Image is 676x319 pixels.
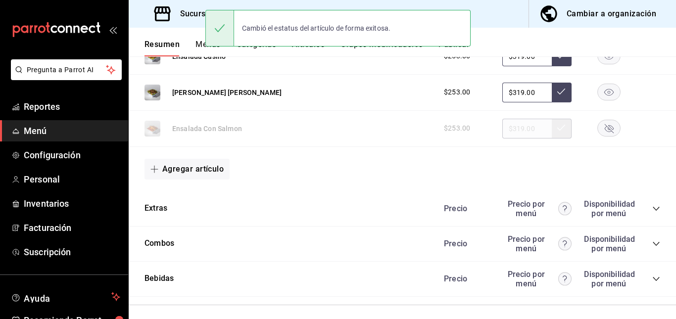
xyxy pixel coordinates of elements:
[434,239,497,248] div: Precio
[584,199,633,218] div: Disponibilidad por menú
[434,204,497,213] div: Precio
[234,17,398,39] div: Cambió el estatus del artículo de forma exitosa.
[652,240,660,248] button: collapse-category-row
[7,72,122,82] a: Pregunta a Parrot AI
[24,124,120,137] span: Menú
[584,234,633,253] div: Disponibilidad por menú
[24,291,107,303] span: Ayuda
[24,148,120,162] span: Configuración
[172,88,282,97] button: [PERSON_NAME] [PERSON_NAME]
[172,8,327,20] h3: Sucursal: Wrap & Roll ([PERSON_NAME])
[27,65,106,75] span: Pregunta a Parrot AI
[109,26,117,34] button: open_drawer_menu
[502,199,572,218] div: Precio por menú
[145,40,180,56] button: Resumen
[567,7,656,21] div: Cambiar a organización
[502,270,572,288] div: Precio por menú
[502,234,572,253] div: Precio por menú
[145,85,160,100] img: Preview
[434,274,497,283] div: Precio
[24,245,120,259] span: Suscripción
[24,173,120,186] span: Personal
[652,275,660,283] button: collapse-category-row
[145,273,174,284] button: Bebidas
[444,87,470,97] span: $253.00
[172,51,226,61] button: Ensalada Casino
[195,40,220,56] button: Menús
[24,100,120,113] span: Reportes
[145,40,676,56] div: navigation tabs
[145,203,167,214] button: Extras
[502,83,552,102] input: Sin ajuste
[11,59,122,80] button: Pregunta a Parrot AI
[24,221,120,234] span: Facturación
[652,205,660,213] button: collapse-category-row
[584,270,633,288] div: Disponibilidad por menú
[145,238,174,249] button: Combos
[24,197,120,210] span: Inventarios
[145,159,230,180] button: Agregar artículo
